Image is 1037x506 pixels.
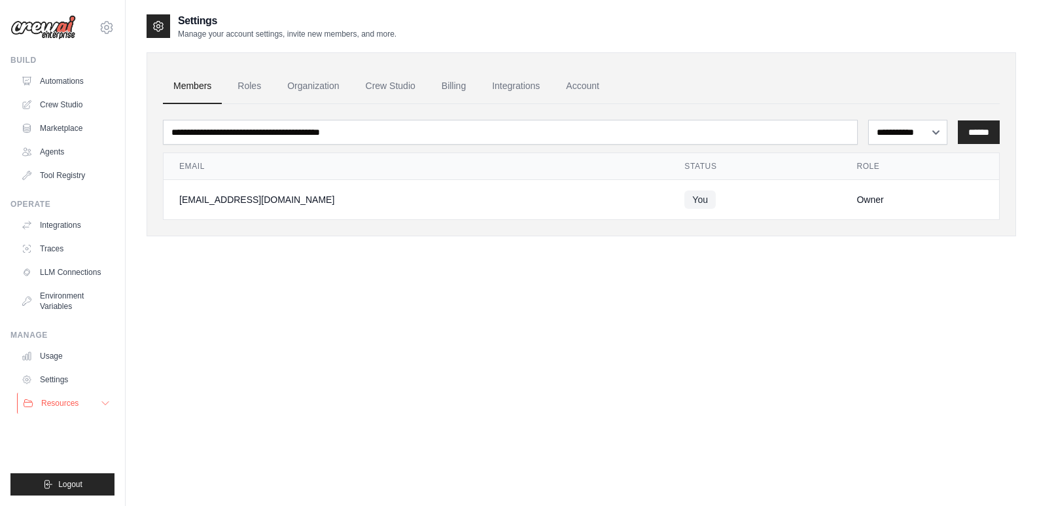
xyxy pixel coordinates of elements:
[684,190,716,209] span: You
[16,215,114,236] a: Integrations
[163,69,222,104] a: Members
[16,71,114,92] a: Automations
[164,153,669,180] th: Email
[16,369,114,390] a: Settings
[16,262,114,283] a: LLM Connections
[16,118,114,139] a: Marketplace
[841,153,999,180] th: Role
[10,199,114,209] div: Operate
[277,69,349,104] a: Organization
[482,69,550,104] a: Integrations
[16,285,114,317] a: Environment Variables
[58,479,82,490] span: Logout
[179,193,653,206] div: [EMAIL_ADDRESS][DOMAIN_NAME]
[178,13,396,29] h2: Settings
[16,238,114,259] a: Traces
[227,69,272,104] a: Roles
[178,29,396,39] p: Manage your account settings, invite new members, and more.
[355,69,426,104] a: Crew Studio
[10,15,76,40] img: Logo
[16,94,114,115] a: Crew Studio
[17,393,116,414] button: Resources
[10,473,114,496] button: Logout
[16,141,114,162] a: Agents
[10,55,114,65] div: Build
[555,69,610,104] a: Account
[856,193,983,206] div: Owner
[41,398,79,408] span: Resources
[431,69,476,104] a: Billing
[669,153,841,180] th: Status
[16,346,114,367] a: Usage
[10,330,114,340] div: Manage
[16,165,114,186] a: Tool Registry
